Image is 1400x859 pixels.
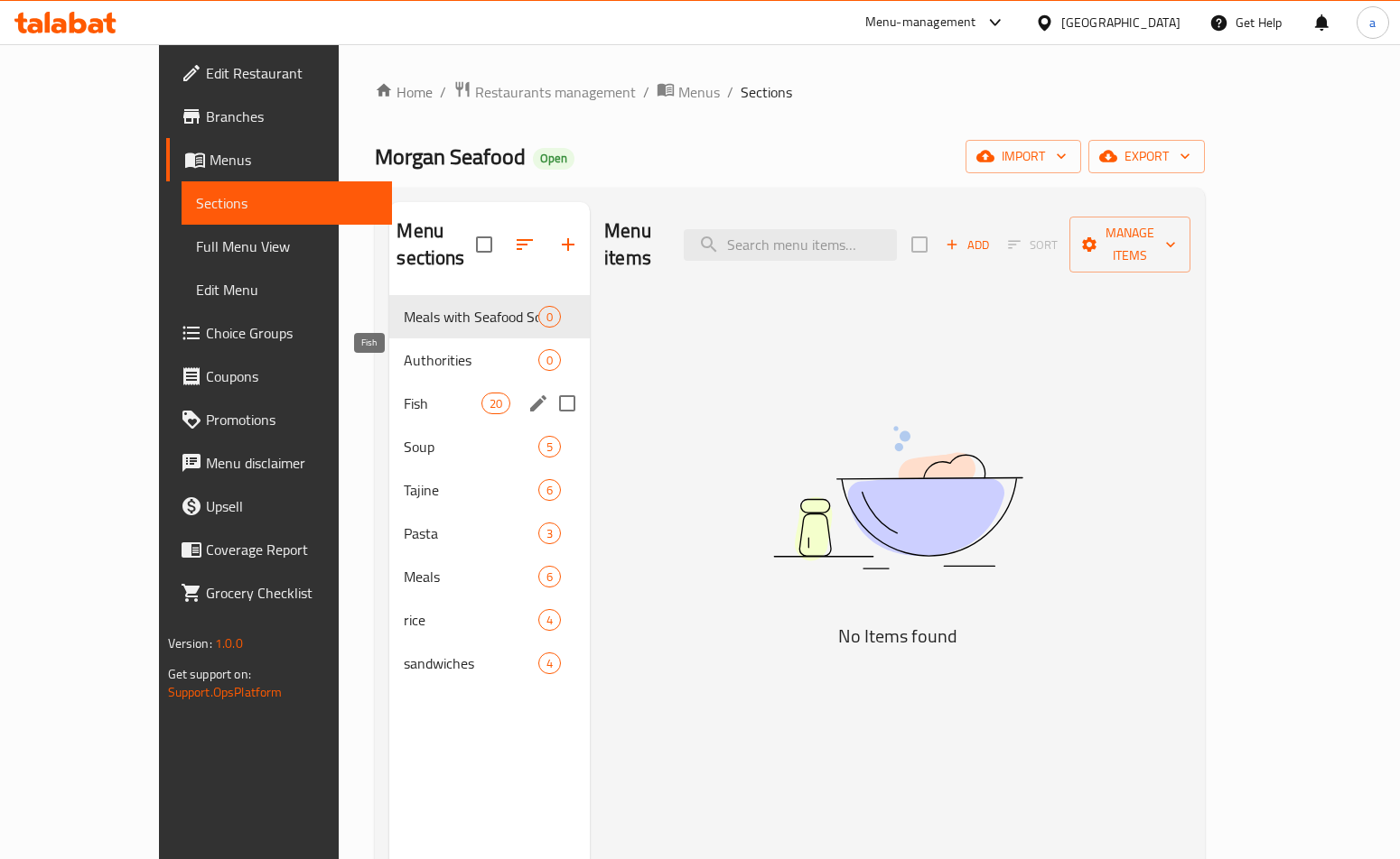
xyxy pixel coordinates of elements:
div: Pasta3 [389,512,590,555]
input: search [684,229,897,261]
span: Manage items [1084,222,1176,267]
span: Full Menu View [196,236,378,257]
li: / [727,81,733,103]
span: sandwiches [404,652,538,674]
button: export [1088,140,1205,173]
span: 4 [539,612,560,629]
div: rice4 [389,598,590,642]
span: 1.0.0 [215,632,243,655]
span: 0 [539,309,560,326]
button: Add section [546,223,590,266]
div: Meals6 [389,555,590,598]
div: items [538,479,561,501]
div: Menu-management [865,12,976,33]
h2: Menu items [604,217,662,272]
span: Select all sections [465,226,503,263]
a: Edit Restaurant [166,51,393,95]
span: 3 [539,525,560,542]
div: Meals with Seafood Soup0 [389,295,590,338]
div: items [538,522,561,544]
div: Fish20edit [389,382,590,425]
a: Upsell [166,485,393,528]
div: sandwiches4 [389,642,590,685]
a: Menu disclaimer [166,441,393,485]
span: 0 [539,352,560,369]
a: Coverage Report [166,528,393,571]
span: Menus [678,81,720,103]
div: items [538,652,561,674]
span: Sections [741,81,792,103]
div: items [538,349,561,371]
span: 20 [482,395,509,412]
span: export [1103,145,1190,168]
span: Tajine [404,479,538,501]
span: Coverage Report [206,539,378,560]
div: Open [533,148,574,170]
a: Sections [182,181,393,225]
div: items [538,436,561,457]
span: Authorities [404,349,538,371]
span: Choice Groups [206,322,378,344]
span: Add [943,235,992,255]
div: items [538,566,561,587]
span: 6 [539,568,560,586]
a: Home [375,81,433,103]
img: dish.svg [672,378,1124,617]
a: Branches [166,95,393,138]
button: edit [525,390,552,417]
div: items [538,609,561,631]
a: Menus [657,80,720,104]
button: import [966,140,1081,173]
a: Coupons [166,355,393,398]
button: Manage items [1069,217,1190,272]
span: Version: [168,632,212,655]
span: Open [533,151,574,166]
a: Restaurants management [453,80,636,104]
span: Morgan Seafood [375,136,526,177]
span: 5 [539,439,560,456]
span: Meals [404,566,538,587]
li: / [440,81,446,103]
span: 4 [539,655,560,672]
span: Get support on: [168,662,251,686]
nav: breadcrumb [375,80,1205,104]
a: Menus [166,138,393,181]
a: Edit Menu [182,268,393,311]
div: items [481,393,510,414]
div: Soup5 [389,425,590,468]
a: Full Menu View [182,225,393,268]
div: [GEOGRAPHIC_DATA] [1061,13,1181,32]
a: Grocery Checklist [166,571,393,614]
h2: Menu sections [397,217,476,272]
span: Coupons [206,365,378,387]
span: 6 [539,482,560,499]
li: / [643,81,649,103]
span: Fish [404,393,481,414]
span: Edit Restaurant [206,62,378,84]
span: Meals with Seafood Soup [404,306,538,328]
span: Menu disclaimer [206,452,378,474]
span: Edit Menu [196,279,378,300]
span: Select section first [996,231,1069,259]
span: Menus [210,149,378,171]
button: Add [938,231,996,259]
span: Sections [196,192,378,214]
span: Restaurants management [475,81,636,103]
span: rice [404,609,538,631]
span: Branches [206,106,378,127]
div: Tajine6 [389,468,590,512]
a: Promotions [166,398,393,441]
span: Upsell [206,495,378,517]
span: Grocery Checklist [206,582,378,604]
div: Pasta [404,522,538,544]
span: Soup [404,436,538,457]
nav: Menu sections [389,288,590,692]
h5: No Items found [672,622,1124,651]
